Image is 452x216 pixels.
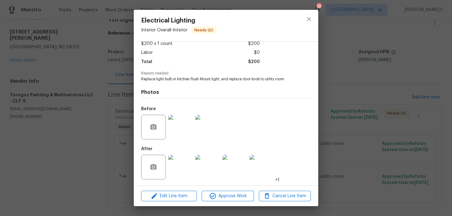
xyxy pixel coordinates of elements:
[275,177,280,183] span: +1
[141,191,197,202] button: Edit Line Item
[141,48,153,57] span: Labor
[141,147,153,151] h5: After
[141,39,172,48] span: $200 x 1 count
[254,48,260,57] span: $0
[248,39,260,48] span: $200
[141,28,188,32] span: Interior Overall - Interior
[202,191,254,202] button: Approve Work
[141,89,311,95] h4: Photos
[141,77,294,82] span: Replace light bulb in kitchen flush Mount light, and replace door knob to utility room
[259,191,311,202] button: Cancel Line Item
[261,192,309,200] span: Cancel Line Item
[141,71,311,75] span: Repairs needed
[204,192,252,200] span: Approve Work
[302,12,316,26] button: close
[317,4,321,10] div: 32
[141,107,156,111] h5: Before
[141,58,152,66] span: Total
[248,58,260,66] span: $200
[141,17,216,24] span: Electrical Lighting
[143,192,195,200] span: Edit Line Item
[192,27,216,33] span: Needs QC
